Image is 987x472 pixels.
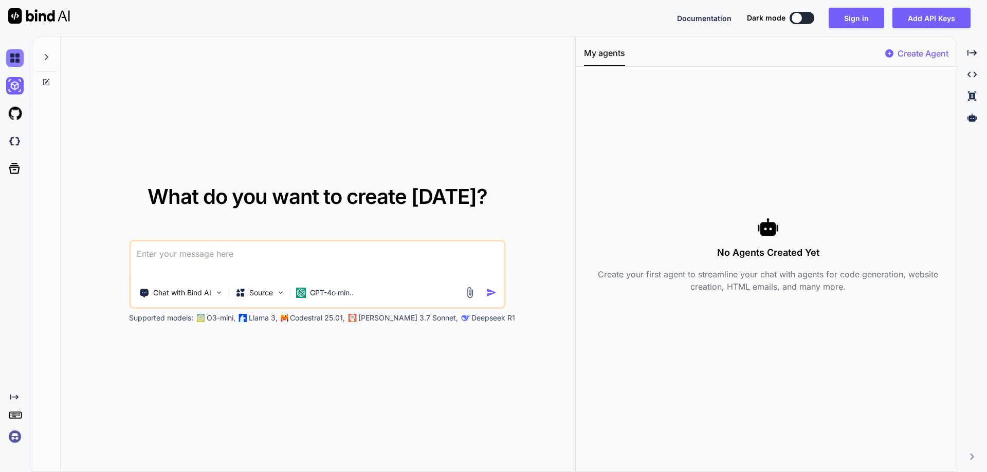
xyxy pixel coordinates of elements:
p: Supported models: [129,313,193,323]
p: Source [249,288,273,298]
p: GPT-4o min.. [310,288,354,298]
p: Llama 3, [249,313,278,323]
img: Pick Models [276,288,285,297]
img: claude [461,314,469,322]
p: [PERSON_NAME] 3.7 Sonnet, [358,313,458,323]
span: What do you want to create [DATE]? [148,184,487,209]
img: Pick Tools [214,288,223,297]
img: Llama2 [239,314,247,322]
span: Documentation [677,14,732,23]
p: Chat with Bind AI [153,288,211,298]
p: O3-mini, [207,313,235,323]
img: GPT-4 [196,314,205,322]
img: githubLight [6,105,24,122]
h3: No Agents Created Yet [584,246,953,260]
img: chat [6,49,24,67]
p: Create your first agent to streamline your chat with agents for code generation, website creation... [584,268,953,293]
img: ai-studio [6,77,24,95]
img: claude [348,314,356,322]
button: Documentation [677,13,732,24]
img: GPT-4o mini [296,288,306,298]
span: Dark mode [747,13,785,23]
p: Codestral 25.01, [290,313,345,323]
img: attachment [464,287,476,298]
img: Mistral-AI [281,314,288,322]
img: Bind AI [8,8,70,24]
button: Add API Keys [892,8,971,28]
img: darkCloudIdeIcon [6,133,24,150]
p: Create Agent [898,47,948,60]
button: My agents [584,47,625,66]
p: Deepseek R1 [471,313,515,323]
img: signin [6,428,24,445]
img: icon [486,287,497,298]
button: Sign in [829,8,884,28]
